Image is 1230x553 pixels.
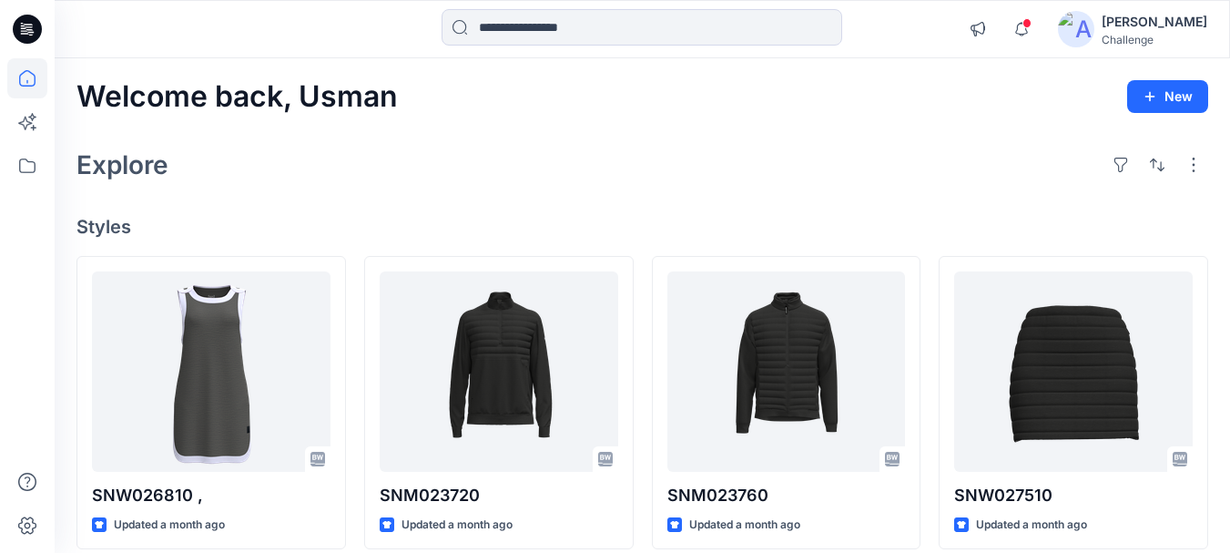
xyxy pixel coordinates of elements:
[76,150,168,179] h2: Explore
[1102,33,1207,46] div: Challenge
[1102,11,1207,33] div: [PERSON_NAME]
[976,516,1087,535] p: Updated a month ago
[114,516,225,535] p: Updated a month ago
[954,483,1193,508] p: SNW027510
[380,271,618,472] a: SNM023720
[667,483,906,508] p: SNM023760
[667,271,906,472] a: SNM023760
[92,271,330,472] a: SNW026810 ,
[1058,11,1094,47] img: avatar
[954,271,1193,472] a: SNW027510
[76,80,398,114] h2: Welcome back, Usman
[689,516,800,535] p: Updated a month ago
[402,516,513,535] p: Updated a month ago
[92,483,330,508] p: SNW026810 ,
[380,483,618,508] p: SNM023720
[76,216,1208,238] h4: Styles
[1127,80,1208,113] button: New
